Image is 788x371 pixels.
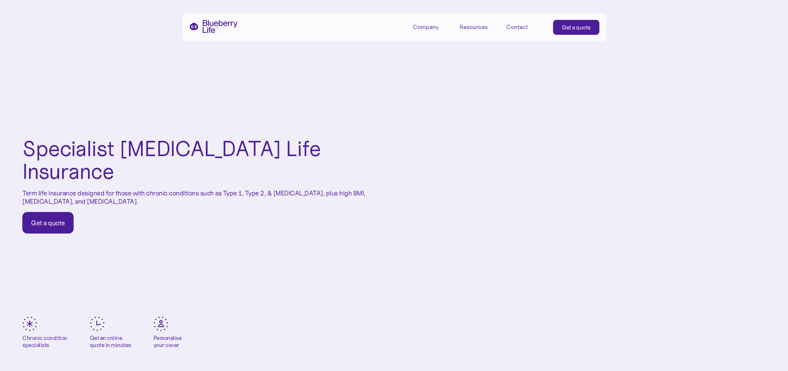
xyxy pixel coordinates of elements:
[22,335,67,349] div: Chronic condition specialists
[153,335,182,349] div: Personalise your cover
[31,219,65,227] div: Get a quote
[413,20,450,34] div: Company
[413,24,438,31] div: Company
[553,20,599,35] a: Get a quote
[22,212,74,234] a: Get a quote
[22,189,372,205] p: Term life insurance designed for those with chronic conditions such as Type 1, Type 2, & [MEDICAL...
[506,20,544,34] a: Contact
[460,24,488,31] div: Resources
[460,20,497,34] div: Resources
[506,24,528,31] div: Contact
[562,23,591,31] div: Get a quote
[22,137,372,183] h1: Specialist [MEDICAL_DATA] Life Insurance
[90,335,131,349] div: Get an online quote in minutes
[189,20,238,33] a: home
